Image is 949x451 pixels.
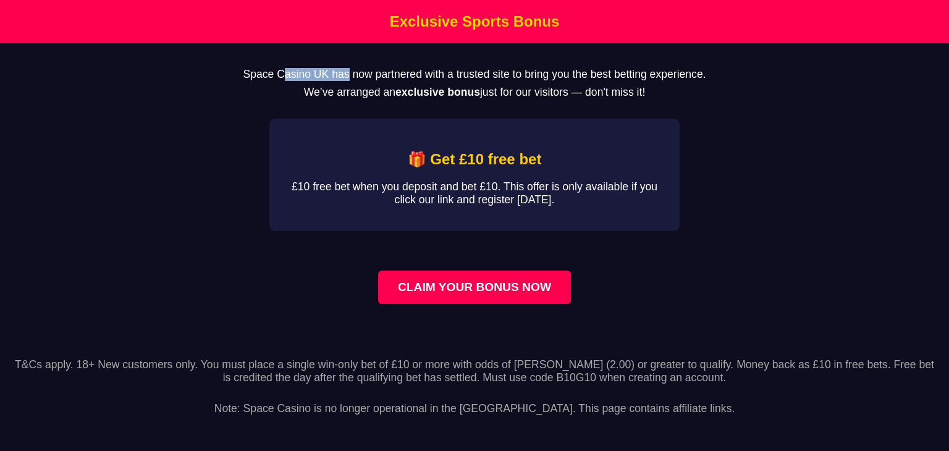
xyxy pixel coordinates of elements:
h2: 🎁 Get £10 free bet [289,151,660,168]
h1: Exclusive Sports Bonus [3,13,946,30]
a: Claim your bonus now [378,271,571,304]
p: We’ve arranged an just for our visitors — don't miss it! [20,86,929,99]
p: £10 free bet when you deposit and bet £10. This offer is only available if you click our link and... [289,180,660,206]
p: Space Casino UK has now partnered with a trusted site to bring you the best betting experience. [20,68,929,81]
div: Affiliate Bonus [269,119,680,231]
p: Note: Space Casino is no longer operational in the [GEOGRAPHIC_DATA]. This page contains affiliat... [10,389,939,415]
p: T&Cs apply. 18+ New customers only. You must place a single win-only bet of £10 or more with odds... [10,358,939,384]
strong: exclusive bonus [395,86,480,98]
